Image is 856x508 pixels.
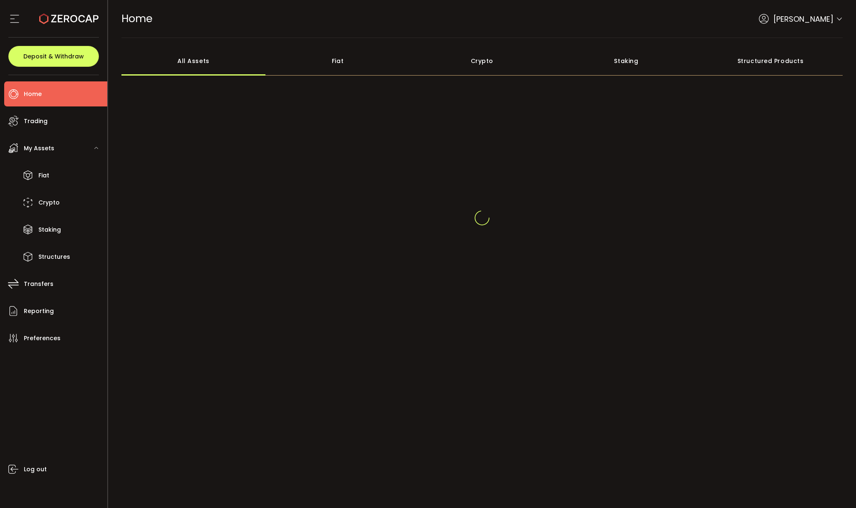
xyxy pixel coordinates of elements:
[24,142,54,154] span: My Assets
[24,278,53,290] span: Transfers
[121,11,152,26] span: Home
[38,169,49,182] span: Fiat
[121,46,266,76] div: All Assets
[24,115,48,127] span: Trading
[38,251,70,263] span: Structures
[24,463,47,475] span: Log out
[24,332,61,344] span: Preferences
[265,46,410,76] div: Fiat
[24,305,54,317] span: Reporting
[773,13,833,25] span: [PERSON_NAME]
[24,88,42,100] span: Home
[698,46,843,76] div: Structured Products
[410,46,554,76] div: Crypto
[38,224,61,236] span: Staking
[554,46,699,76] div: Staking
[38,197,60,209] span: Crypto
[23,53,84,59] span: Deposit & Withdraw
[8,46,99,67] button: Deposit & Withdraw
